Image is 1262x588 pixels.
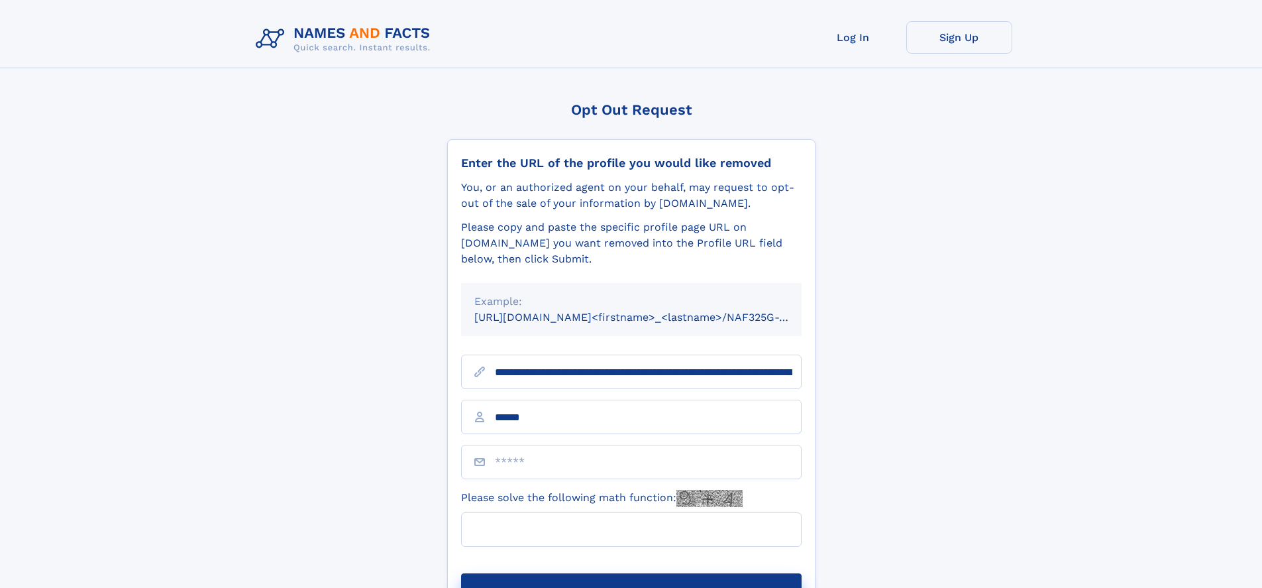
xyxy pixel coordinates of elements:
div: Enter the URL of the profile you would like removed [461,156,802,170]
div: You, or an authorized agent on your behalf, may request to opt-out of the sale of your informatio... [461,180,802,211]
div: Example: [474,294,788,310]
div: Please copy and paste the specific profile page URL on [DOMAIN_NAME] you want removed into the Pr... [461,219,802,267]
div: Opt Out Request [447,101,815,118]
a: Sign Up [906,21,1012,54]
img: Logo Names and Facts [250,21,441,57]
label: Please solve the following math function: [461,490,743,507]
a: Log In [800,21,906,54]
small: [URL][DOMAIN_NAME]<firstname>_<lastname>/NAF325G-xxxxxxxx [474,311,827,323]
